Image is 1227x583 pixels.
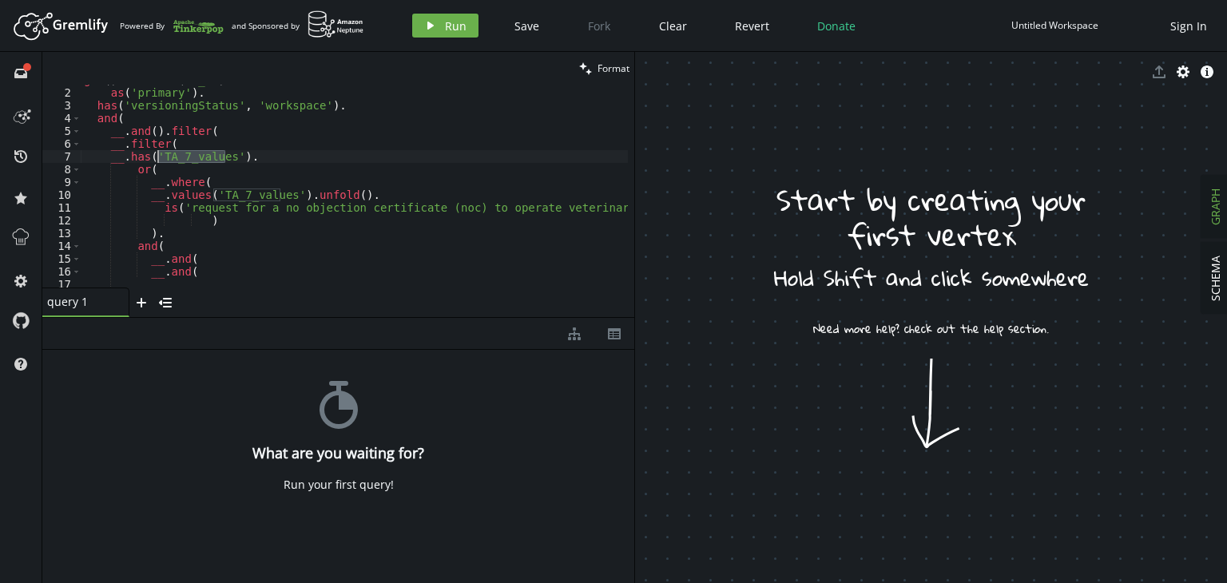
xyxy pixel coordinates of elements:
span: Format [598,61,629,75]
span: Revert [735,18,769,34]
span: Save [514,18,539,34]
div: 13 [42,227,81,240]
span: Sign In [1170,18,1207,34]
div: Run your first query! [284,478,394,492]
div: Untitled Workspace [1011,19,1098,31]
span: SCHEMA [1208,256,1223,301]
div: 10 [42,188,81,201]
button: Run [412,14,478,38]
div: 16 [42,265,81,278]
span: Run [445,18,467,34]
div: 12 [42,214,81,227]
span: Clear [659,18,687,34]
span: query 1 [47,295,111,309]
div: and Sponsored by [232,10,364,41]
span: Fork [588,18,610,34]
button: Donate [805,14,868,38]
button: Revert [723,14,781,38]
div: 15 [42,252,81,265]
span: GRAPH [1208,188,1223,225]
span: Donate [817,18,856,34]
div: 14 [42,240,81,252]
div: Powered By [120,12,224,40]
div: 7 [42,150,81,163]
div: 3 [42,99,81,112]
h4: What are you waiting for? [252,445,424,462]
img: AWS Neptune [308,10,364,38]
button: Format [574,52,634,85]
div: 2 [42,86,81,99]
div: 5 [42,125,81,137]
button: Save [502,14,551,38]
div: 9 [42,176,81,188]
button: Fork [575,14,623,38]
div: 6 [42,137,81,150]
div: 17 [42,278,81,291]
button: Clear [647,14,699,38]
button: Sign In [1162,14,1215,38]
div: 11 [42,201,81,214]
div: 8 [42,163,81,176]
div: 4 [42,112,81,125]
